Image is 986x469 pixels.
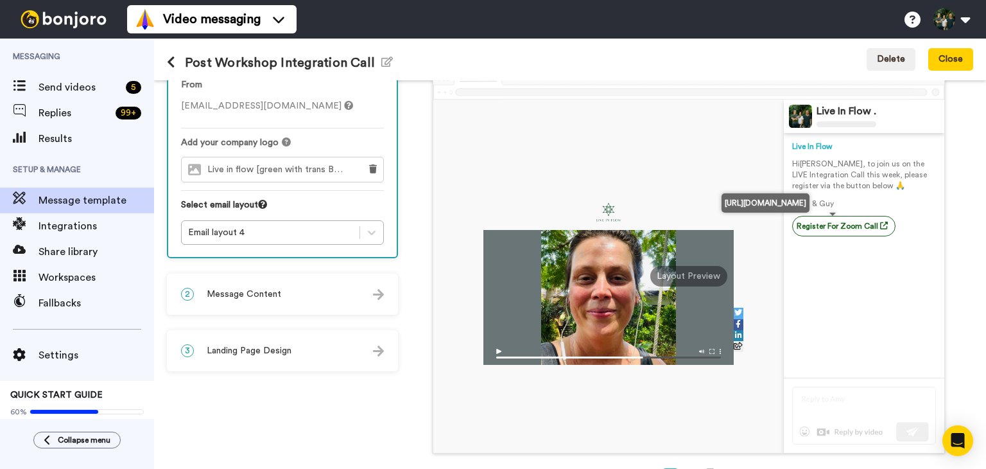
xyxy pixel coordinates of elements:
[10,391,103,400] span: QUICK START GUIDE
[817,105,876,118] div: Live In Flow .
[33,432,121,448] button: Collapse menu
[207,288,281,301] span: Message Content
[39,270,154,285] span: Workspaces
[10,407,27,417] span: 60%
[39,296,154,311] span: Fallbacks
[167,274,398,315] div: 2Message Content
[207,164,353,175] span: Live in flow [green with trans BG].png
[116,107,141,119] div: 99 +
[39,131,154,146] span: Results
[163,10,261,28] span: Video messaging
[39,193,154,208] span: Message template
[867,48,915,71] button: Delete
[181,288,194,301] span: 2
[792,159,936,191] p: Hi [PERSON_NAME] , to join us on the LIVE Integration Call this week, please register via the but...
[181,199,384,220] div: Select email layout
[39,244,154,260] span: Share library
[789,105,812,128] img: Profile Image
[39,105,110,121] span: Replies
[792,141,936,152] div: Live In Flow
[942,425,973,456] div: Open Intercom Messenger
[792,387,936,445] img: reply-preview.svg
[928,48,973,71] button: Close
[126,81,141,94] div: 5
[483,342,734,365] img: player-controls-full.svg
[167,330,398,371] div: 3Landing Page Design
[188,226,353,239] div: Email layout 4
[39,80,121,95] span: Send videos
[792,199,936,209] p: Matt & Guy
[594,200,622,224] img: 440332d5-6683-42e2-a827-1aebe1817dc6
[373,289,384,300] img: arrow.svg
[181,344,194,357] span: 3
[39,348,154,363] span: Settings
[181,136,279,149] span: Add your company logo
[650,266,727,287] div: Layout Preview
[207,344,291,357] span: Landing Page Design
[373,346,384,357] img: arrow.svg
[135,9,155,30] img: vm-color.svg
[792,216,895,236] a: Register For Zoom Call
[58,435,110,445] span: Collapse menu
[725,199,806,207] small: [URL][DOMAIN_NAME]
[39,218,154,234] span: Integrations
[181,102,353,111] span: [EMAIL_ADDRESS][DOMAIN_NAME]
[167,55,393,70] h1: Post Workshop Integration Call
[181,78,202,92] label: From
[15,10,112,28] img: bj-logo-header-white.svg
